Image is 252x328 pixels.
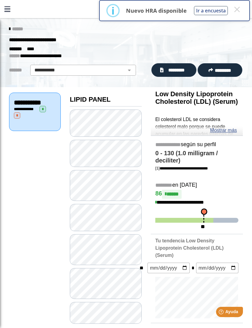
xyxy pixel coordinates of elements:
[196,263,238,273] input: mm/dd/yyyy
[70,96,111,103] b: LIPID PANEL
[155,166,208,170] a: [1]
[126,7,187,14] p: Nuevo HRA disponible
[210,127,237,134] a: Mostrar más
[155,238,224,258] b: Tu tendencia Low Density Lipoprotein Cholesterol (LDL) (Serum)
[155,141,238,148] h5: según su perfil
[155,190,238,199] h4: 86
[147,263,190,273] input: mm/dd/yyyy
[111,5,115,16] div: i
[155,116,238,254] p: El colesterol LDL se considera colesterol malo porque se puede acumular en las paredes internas d...
[155,90,238,105] b: Low Density Lipoprotein Cholesterol (LDL) (Serum)
[198,304,245,321] iframe: Help widget launcher
[194,6,228,15] button: Ir a encuesta
[231,4,242,15] button: Close this dialog
[155,150,238,164] h4: 0 - 130 (1.0 milligram / deciliter)
[155,182,238,189] h5: en [DATE]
